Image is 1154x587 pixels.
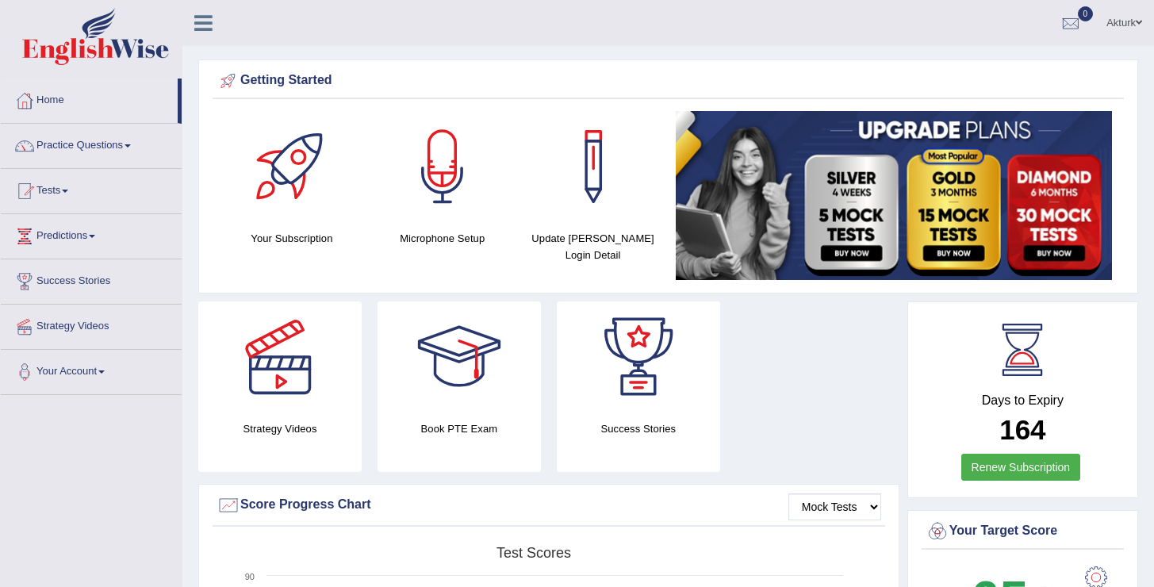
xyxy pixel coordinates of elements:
a: Practice Questions [1,124,182,163]
b: 164 [999,414,1045,445]
h4: Strategy Videos [198,420,362,437]
h4: Microphone Setup [375,230,510,247]
h4: Update [PERSON_NAME] Login Detail [526,230,661,263]
h4: Your Subscription [224,230,359,247]
img: small5.jpg [676,111,1112,280]
a: Home [1,79,178,118]
h4: Book PTE Exam [378,420,541,437]
h4: Success Stories [557,420,720,437]
a: Renew Subscription [961,454,1081,481]
div: Getting Started [217,69,1120,93]
text: 90 [245,572,255,581]
a: Success Stories [1,259,182,299]
a: Predictions [1,214,182,254]
div: Your Target Score [926,520,1120,543]
span: 0 [1078,6,1094,21]
tspan: Test scores [496,545,571,561]
h4: Days to Expiry [926,393,1120,408]
a: Tests [1,169,182,209]
div: Score Progress Chart [217,493,881,517]
a: Your Account [1,350,182,389]
a: Strategy Videos [1,305,182,344]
